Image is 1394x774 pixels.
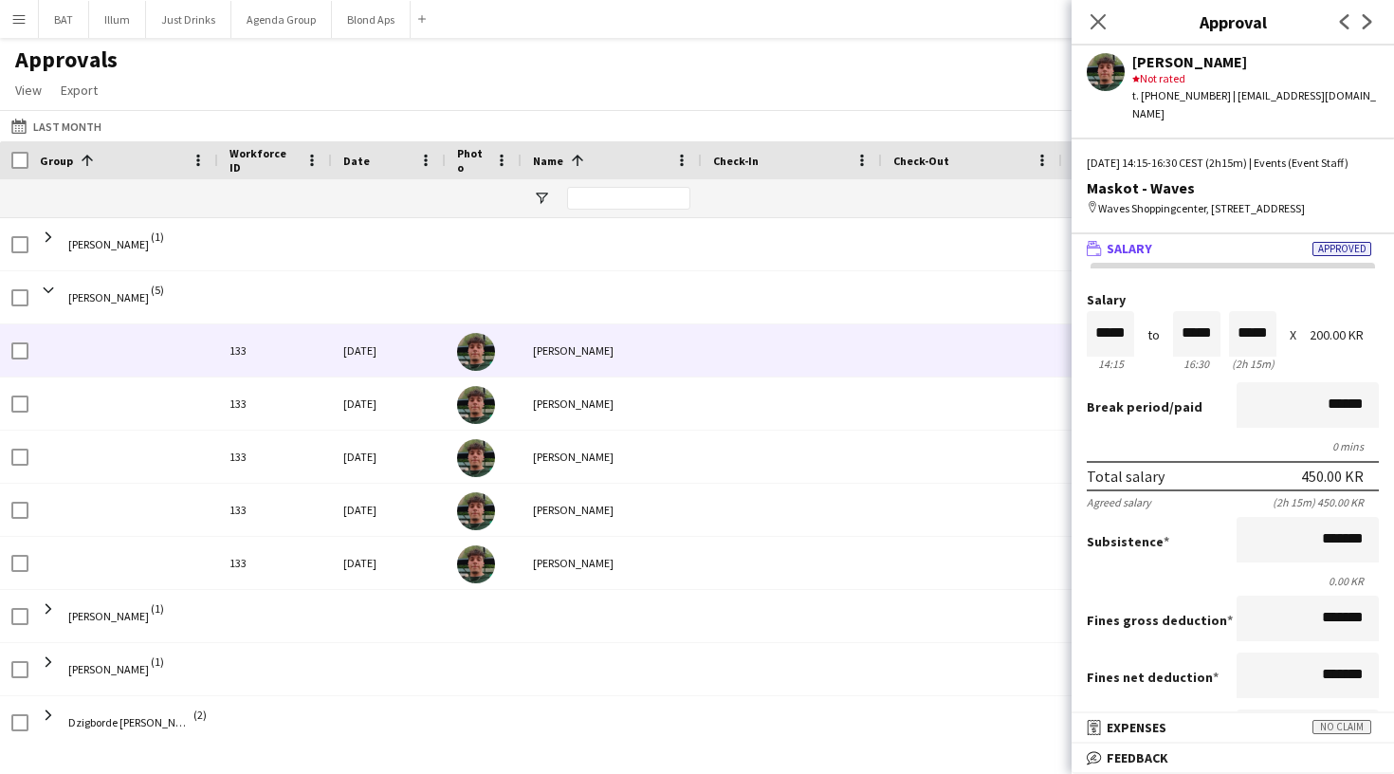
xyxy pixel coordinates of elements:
div: 133 [218,484,332,536]
div: Agreed salary [1087,495,1151,509]
span: (1) [151,590,164,627]
div: [PERSON_NAME] [522,431,702,483]
label: Fines gross deduction [1087,612,1233,629]
span: Approved [1312,242,1371,256]
div: Total salary [1087,467,1165,486]
button: Just Drinks [146,1,231,38]
span: Expenses [1107,719,1166,736]
span: Check-In [713,154,759,168]
span: Export [61,82,98,99]
div: Waves Shoppingcenter, [STREET_ADDRESS] [1087,200,1379,217]
div: (2h 15m) 450.00 KR [1273,495,1379,509]
div: [PERSON_NAME] [522,537,702,589]
div: [DATE] [332,537,446,589]
button: Blond Aps [332,1,411,38]
div: 16:30 [1173,357,1220,371]
div: 200.00 KR [1310,328,1379,342]
img: Andreas Rubin [457,492,495,530]
button: BAT [39,1,89,38]
span: (1) [151,643,164,680]
button: Agenda Group [231,1,332,38]
a: View [8,78,49,102]
input: Name Filter Input [567,187,690,210]
div: 0 mins [1087,439,1379,453]
div: 450.00 KR [1301,467,1364,486]
label: Subsistence [1087,533,1169,550]
div: X [1290,328,1296,342]
img: Andreas Rubin [457,386,495,424]
span: No claim [1312,720,1371,734]
button: Open Filter Menu [533,190,550,207]
div: [PERSON_NAME] [522,324,702,377]
span: [PERSON_NAME] [68,590,149,643]
span: Check-Out [893,154,949,168]
span: Workforce ID [229,146,298,175]
div: [PERSON_NAME] [1132,53,1379,70]
div: Not rated [1132,70,1379,87]
span: (5) [151,271,164,308]
label: Salary [1087,293,1379,307]
mat-expansion-panel-header: SalaryApproved [1072,234,1394,263]
a: Export [53,78,105,102]
div: 133 [218,324,332,377]
span: [PERSON_NAME] [68,218,149,271]
div: 133 [218,378,332,430]
button: Last Month [8,115,105,138]
img: Andreas Rubin [457,545,495,583]
span: Name [533,154,563,168]
div: [PERSON_NAME] [522,378,702,430]
div: [DATE] [332,324,446,377]
mat-expansion-panel-header: ExpensesNo claim [1072,713,1394,742]
div: 133 [218,431,332,483]
span: Salary [1107,240,1152,257]
div: 133 [218,537,332,589]
div: [DATE] [332,484,446,536]
label: Fines net deduction [1087,669,1219,686]
mat-expansion-panel-header: Feedback [1072,744,1394,772]
button: Illum [89,1,146,38]
span: [PERSON_NAME] [68,643,149,696]
span: Group [40,154,73,168]
span: View [15,82,42,99]
span: Dzigborde [PERSON_NAME] [68,696,192,749]
div: t. [PHONE_NUMBER] | [EMAIL_ADDRESS][DOMAIN_NAME] [1132,87,1379,121]
label: /paid [1087,398,1202,415]
div: 0.00 KR [1087,574,1379,588]
div: [DATE] [332,431,446,483]
span: (2) [193,696,207,733]
h3: Approval [1072,9,1394,34]
span: Photo [457,146,487,175]
img: Andreas Rubin [457,333,495,371]
div: to [1147,328,1160,342]
div: [PERSON_NAME] [522,484,702,536]
div: 2h 15m [1229,357,1276,371]
div: 14:15 [1087,357,1134,371]
span: Date [343,154,370,168]
span: (1) [151,218,164,255]
div: [DATE] 14:15-16:30 CEST (2h15m) | Events (Event Staff) [1087,155,1379,172]
span: [PERSON_NAME] [68,271,149,324]
span: Feedback [1107,749,1168,766]
span: Break period [1087,398,1169,415]
div: Maskot - Waves [1087,179,1379,196]
div: [DATE] [332,378,446,430]
img: Andreas Rubin [457,439,495,477]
